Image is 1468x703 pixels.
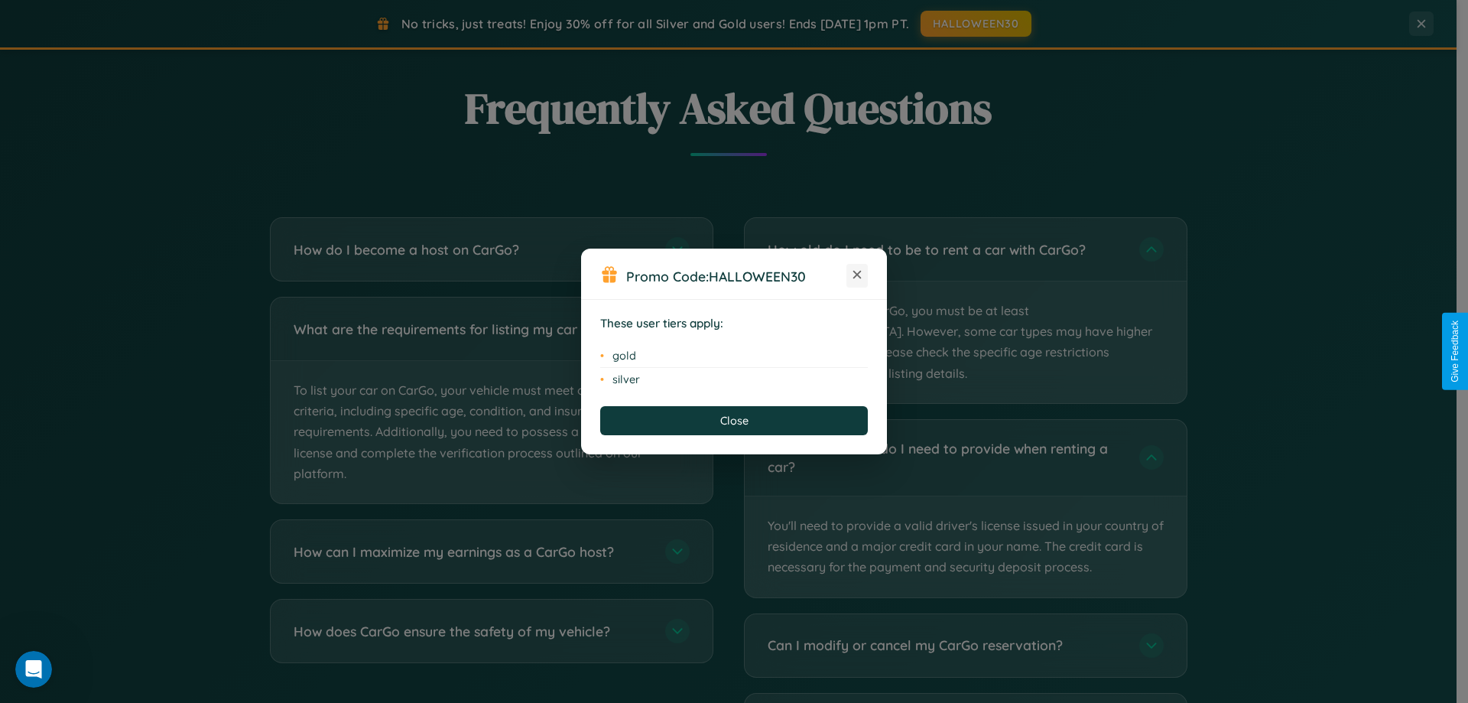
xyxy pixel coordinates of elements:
li: silver [600,368,868,391]
h3: Promo Code: [626,268,846,285]
li: gold [600,344,868,368]
iframe: Intercom live chat [15,651,52,688]
button: Close [600,406,868,435]
strong: These user tiers apply: [600,316,723,330]
div: Give Feedback [1450,321,1460,382]
b: HALLOWEEN30 [709,268,806,285]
